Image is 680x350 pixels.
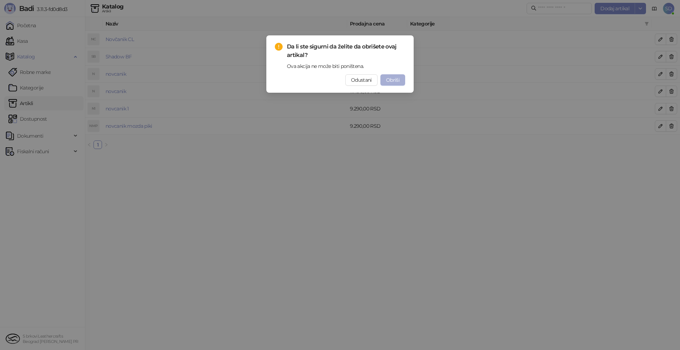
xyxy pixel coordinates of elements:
[275,43,283,51] span: exclamation-circle
[345,74,378,86] button: Odustani
[351,77,372,83] span: Odustani
[287,62,405,70] div: Ova akcija ne može biti poništena.
[287,42,405,59] span: Da li ste sigurni da želite da obrišete ovaj artikal?
[380,74,405,86] button: Obriši
[386,77,399,83] span: Obriši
